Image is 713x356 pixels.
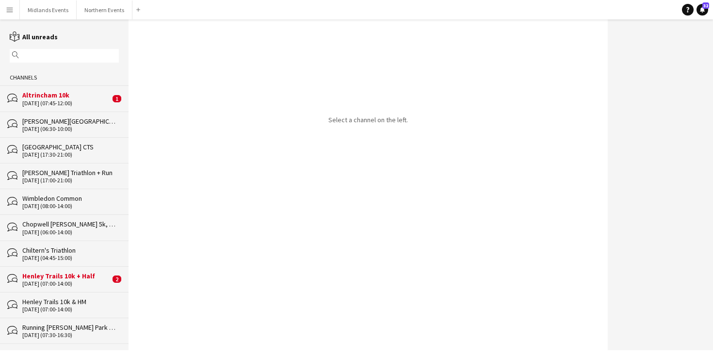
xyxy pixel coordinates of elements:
[22,255,119,261] div: [DATE] (04:45-15:00)
[328,115,408,124] p: Select a channel on the left.
[22,177,119,184] div: [DATE] (17:00-21:00)
[20,0,77,19] button: Midlands Events
[22,143,119,151] div: [GEOGRAPHIC_DATA] CTS
[22,323,119,332] div: Running [PERSON_NAME] Park Races & Duathlon
[22,332,119,339] div: [DATE] (07:30-16:30)
[22,203,119,210] div: [DATE] (08:00-14:00)
[22,126,119,132] div: [DATE] (06:30-10:00)
[22,117,119,126] div: [PERSON_NAME][GEOGRAPHIC_DATA]
[697,4,708,16] a: 32
[10,32,58,41] a: All unreads
[22,194,119,203] div: Wimbledon Common
[22,151,119,158] div: [DATE] (17:30-21:00)
[22,91,110,99] div: Altrincham 10k
[22,168,119,177] div: [PERSON_NAME] Triathlon + Run
[22,246,119,255] div: Chiltern's Triathlon
[22,220,119,228] div: Chopwell [PERSON_NAME] 5k, 10k & 10 Miles & [PERSON_NAME]
[113,95,121,102] span: 1
[22,229,119,236] div: [DATE] (06:00-14:00)
[22,280,110,287] div: [DATE] (07:00-14:00)
[22,297,119,306] div: Henley Trails 10k & HM
[702,2,709,9] span: 32
[22,272,110,280] div: Henley Trails 10k + Half
[22,306,119,313] div: [DATE] (07:00-14:00)
[22,100,110,107] div: [DATE] (07:45-12:00)
[113,275,121,283] span: 2
[77,0,132,19] button: Northern Events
